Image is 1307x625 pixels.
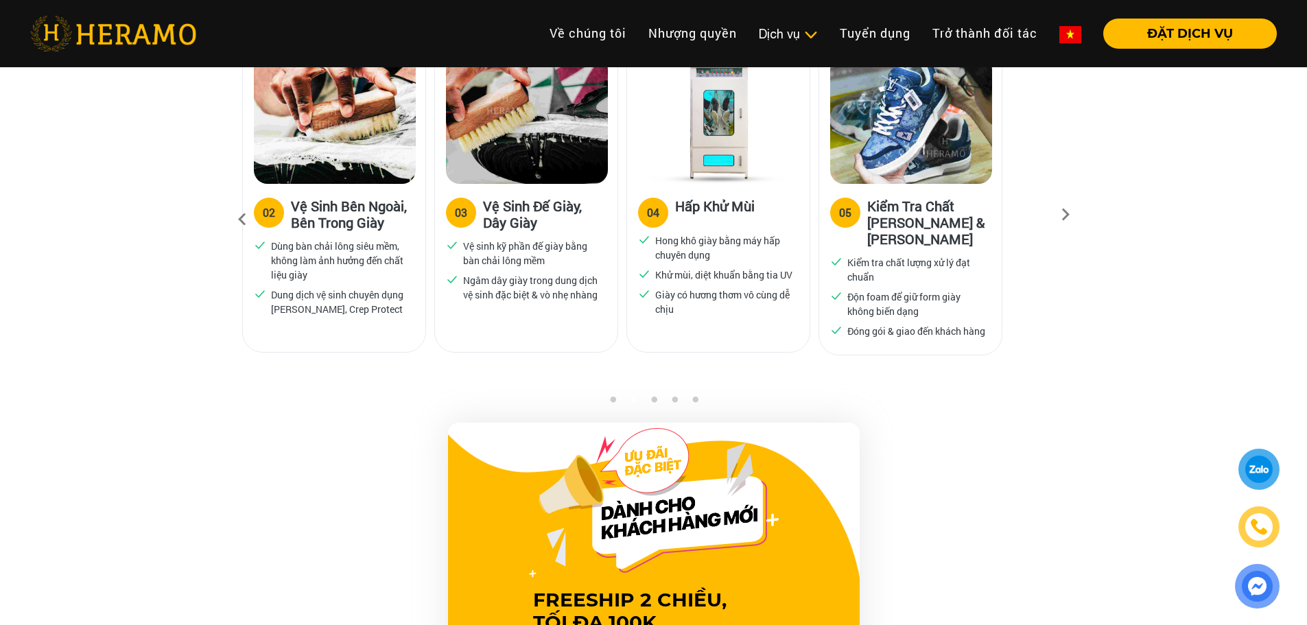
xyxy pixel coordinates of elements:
p: Dùng bàn chải lông siêu mềm, không làm ảnh hưởng đến chất liệu giày [271,239,410,282]
img: checked.svg [638,268,650,280]
p: Đóng gói & giao đến khách hàng [847,324,985,338]
a: Tuyển dụng [829,19,921,48]
img: checked.svg [830,324,843,336]
div: 05 [839,204,851,221]
img: subToggleIcon [803,28,818,42]
a: Nhượng quyền [637,19,748,48]
img: checked.svg [446,239,458,251]
div: 02 [263,204,275,221]
img: phone-icon [1251,519,1267,534]
div: 04 [647,204,659,221]
img: Heramo quy trinh ve sinh giay ben ngoai ben trong [254,56,416,184]
img: checked.svg [638,233,650,246]
h3: Hấp Khử Mùi [675,198,755,225]
h3: Vệ Sinh Đế Giày, Dây Giày [483,198,607,231]
img: checked.svg [254,239,266,251]
div: 03 [455,204,467,221]
p: Ngâm dây giày trong dung dịch vệ sinh đặc biệt & vò nhẹ nhàng [463,273,602,302]
a: phone-icon [1240,508,1277,545]
button: ĐẶT DỊCH VỤ [1103,19,1277,49]
img: heramo-logo.png [30,16,196,51]
p: Vệ sinh kỹ phần đế giày bằng bàn chải lông mềm [463,239,602,268]
h3: Vệ Sinh Bên Ngoài, Bên Trong Giày [291,198,414,231]
p: Độn foam để giữ form giày không biến dạng [847,290,986,318]
p: Dung dịch vệ sinh chuyên dụng [PERSON_NAME], Crep Protect [271,287,410,316]
img: vn-flag.png [1059,26,1081,43]
p: Giày có hương thơm vô cùng dễ chịu [655,287,794,316]
button: 1 [606,396,620,410]
button: 5 [688,396,702,410]
img: checked.svg [254,287,266,300]
img: Offer Header [529,428,779,578]
h3: Kiểm Tra Chất [PERSON_NAME] & [PERSON_NAME] [867,198,991,247]
div: Dịch vụ [759,25,818,43]
p: Kiểm tra chất lượng xử lý đạt chuẩn [847,255,986,284]
img: checked.svg [830,255,843,268]
img: checked.svg [446,273,458,285]
a: Về chúng tôi [539,19,637,48]
button: 2 [626,396,640,410]
button: 4 [668,396,681,410]
img: Heramo quy trinh ve sinh kiem tra chat luong dong goi [830,56,992,184]
p: Khử mùi, diệt khuẩn bằng tia UV [655,268,792,282]
img: Heramo quy trinh ve sinh hap khu mui giay bang may hap uv [638,56,800,184]
a: Trở thành đối tác [921,19,1048,48]
a: ĐẶT DỊCH VỤ [1092,27,1277,40]
img: checked.svg [638,287,650,300]
img: Heramo quy trinh ve sinh de giay day giay [446,56,608,184]
p: Hong khô giày bằng máy hấp chuyên dụng [655,233,794,262]
img: checked.svg [830,290,843,302]
button: 3 [647,396,661,410]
